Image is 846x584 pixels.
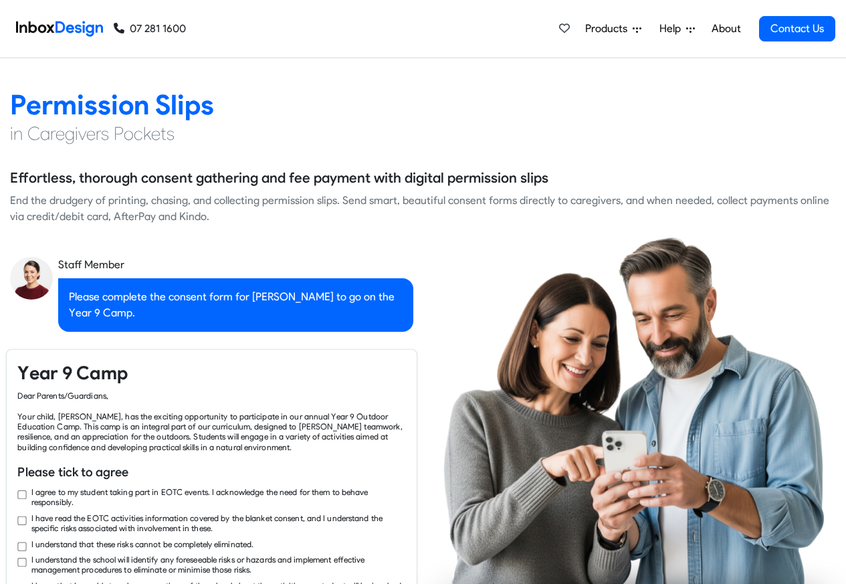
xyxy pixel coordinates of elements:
div: Staff Member [58,257,413,273]
label: I have read the EOTC activities information covered by the blanket consent, and I understand the ... [31,512,405,533]
label: I understand that these risks cannot be completely eliminated. [31,539,253,549]
h6: Please tick to agree [17,464,405,482]
div: End the drudgery of printing, chasing, and collecting permission slips. Send smart, beautiful con... [10,193,836,225]
h4: in Caregivers Pockets [10,122,836,146]
a: Help [654,15,700,42]
h2: Permission Slips [10,88,836,122]
h5: Effortless, thorough consent gathering and fee payment with digital permission slips [10,168,548,188]
img: staff_avatar.png [10,257,53,300]
span: Help [659,21,686,37]
span: Products [585,21,633,37]
a: Products [580,15,647,42]
a: About [708,15,744,42]
div: Please complete the consent form for [PERSON_NAME] to go on the Year 9 Camp. [58,278,413,332]
div: Dear Parents/Guardians, Your child, [PERSON_NAME], has the exciting opportunity to participate in... [17,391,405,452]
label: I understand the school will identify any foreseeable risks or hazards and implement effective ma... [31,555,405,575]
label: I agree to my student taking part in EOTC events. I acknowledge the need for them to behave respo... [31,487,405,508]
a: 07 281 1600 [114,21,186,37]
h4: Year 9 Camp [17,361,405,385]
a: Contact Us [759,16,835,41]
